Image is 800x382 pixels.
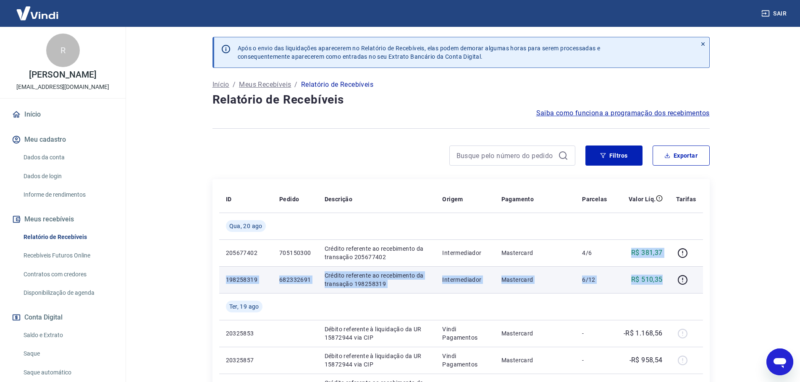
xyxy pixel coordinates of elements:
p: / [294,80,297,90]
a: Informe de rendimentos [20,186,115,203]
span: Ter, 19 ago [229,302,259,311]
p: 20325853 [226,329,266,338]
p: [PERSON_NAME] [29,70,96,79]
p: Débito referente à liquidação da UR 15872944 via CIP [325,352,429,369]
p: 4/6 [582,249,607,257]
a: Saiba como funciona a programação dos recebimentos [536,108,710,118]
p: 705150300 [279,249,311,257]
p: R$ 381,37 [631,248,663,258]
input: Busque pelo número do pedido [456,149,555,162]
p: R$ 510,35 [631,275,663,285]
p: Crédito referente ao recebimento da transação 205677402 [325,244,429,261]
p: Relatório de Recebíveis [301,80,373,90]
p: Mastercard [501,275,569,284]
div: R [46,34,80,67]
a: Dados da conta [20,149,115,166]
p: - [582,356,607,364]
a: Disponibilização de agenda [20,284,115,301]
h4: Relatório de Recebíveis [212,91,710,108]
iframe: Botão para abrir a janela de mensagens [766,348,793,375]
p: 6/12 [582,275,607,284]
a: Saque [20,345,115,362]
p: Vindi Pagamentos [442,352,488,369]
p: Pagamento [501,195,534,203]
a: Início [10,105,115,124]
p: -R$ 1.168,56 [624,328,663,338]
a: Recebíveis Futuros Online [20,247,115,264]
p: [EMAIL_ADDRESS][DOMAIN_NAME] [16,83,109,91]
a: Contratos com credores [20,266,115,283]
p: Descrição [325,195,353,203]
p: 205677402 [226,249,266,257]
p: Parcelas [582,195,607,203]
p: Após o envio das liquidações aparecerem no Relatório de Recebíveis, elas podem demorar algumas ho... [238,44,601,61]
p: Pedido [279,195,299,203]
p: Origem [442,195,463,203]
p: Intermediador [442,249,488,257]
span: Qua, 20 ago [229,222,262,230]
p: Mastercard [501,249,569,257]
p: Mastercard [501,329,569,338]
a: Início [212,80,229,90]
p: 20325857 [226,356,266,364]
p: Débito referente à liquidação da UR 15872944 via CIP [325,325,429,342]
a: Relatório de Recebíveis [20,229,115,246]
a: Saque automático [20,364,115,381]
button: Meu cadastro [10,130,115,149]
p: -R$ 958,54 [630,355,663,365]
a: Dados de login [20,168,115,185]
p: Crédito referente ao recebimento da transação 198258319 [325,271,429,288]
p: / [233,80,236,90]
p: 682332691 [279,275,311,284]
button: Exportar [653,146,710,166]
button: Filtros [585,146,643,166]
button: Meus recebíveis [10,210,115,229]
a: Saldo e Extrato [20,327,115,344]
p: ID [226,195,232,203]
p: - [582,329,607,338]
img: Vindi [10,0,65,26]
p: Intermediador [442,275,488,284]
p: Valor Líq. [629,195,656,203]
button: Sair [760,6,790,21]
p: 198258319 [226,275,266,284]
p: Mastercard [501,356,569,364]
button: Conta Digital [10,308,115,327]
p: Tarifas [676,195,696,203]
p: Vindi Pagamentos [442,325,488,342]
a: Meus Recebíveis [239,80,291,90]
